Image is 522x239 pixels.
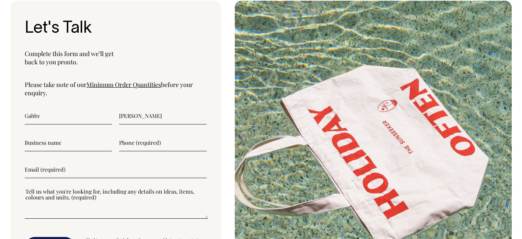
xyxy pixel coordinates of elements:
[25,80,207,97] p: Please take note of our before your enquiry.
[25,20,207,38] h3: Let's Talk
[25,107,112,124] input: First name (required)
[119,134,206,151] input: Phone (required)
[25,134,112,151] input: Business name
[119,107,206,124] input: Last name (required)
[25,50,207,66] p: Complete this form and we’ll get back to you pronto.
[86,80,161,89] a: Minimum Order Quantities
[25,161,207,178] input: Email (required)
